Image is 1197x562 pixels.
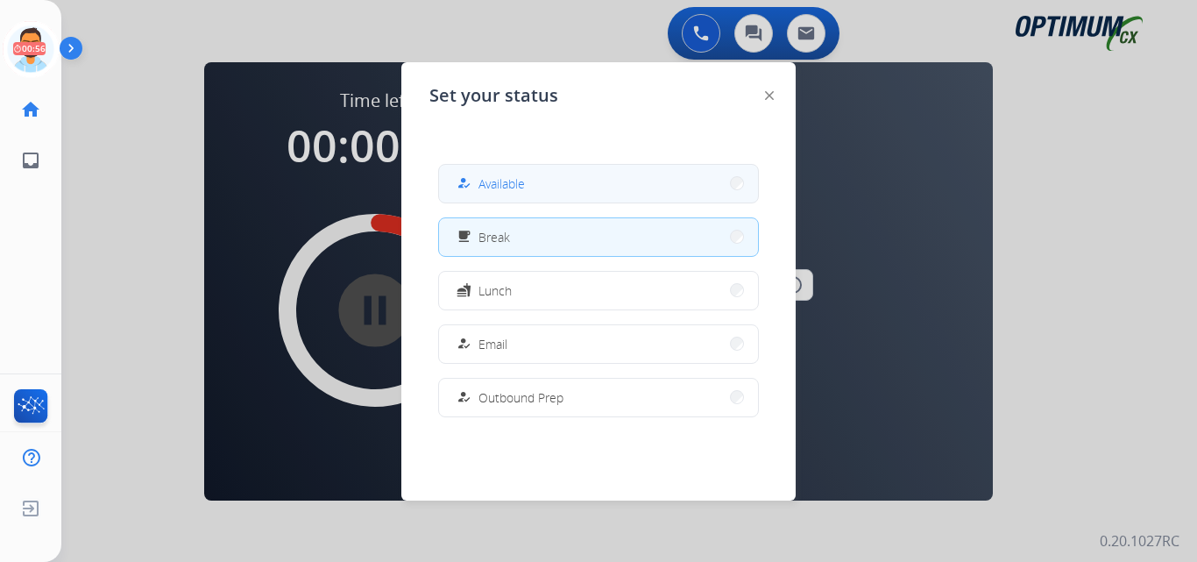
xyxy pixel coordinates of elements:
[457,230,471,245] mat-icon: free_breakfast
[478,281,512,300] span: Lunch
[439,165,758,203] button: Available
[20,99,41,120] mat-icon: home
[439,272,758,309] button: Lunch
[457,390,471,405] mat-icon: how_to_reg
[439,379,758,416] button: Outbound Prep
[457,176,471,191] mat-icon: how_to_reg
[429,83,558,108] span: Set your status
[439,325,758,363] button: Email
[478,388,563,407] span: Outbound Prep
[478,174,525,193] span: Available
[457,337,471,352] mat-icon: how_to_reg
[1100,530,1179,551] p: 0.20.1027RC
[20,150,41,171] mat-icon: inbox
[765,91,774,100] img: close-button
[478,228,510,246] span: Break
[478,335,507,353] span: Email
[457,283,471,298] mat-icon: fastfood
[439,218,758,256] button: Break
